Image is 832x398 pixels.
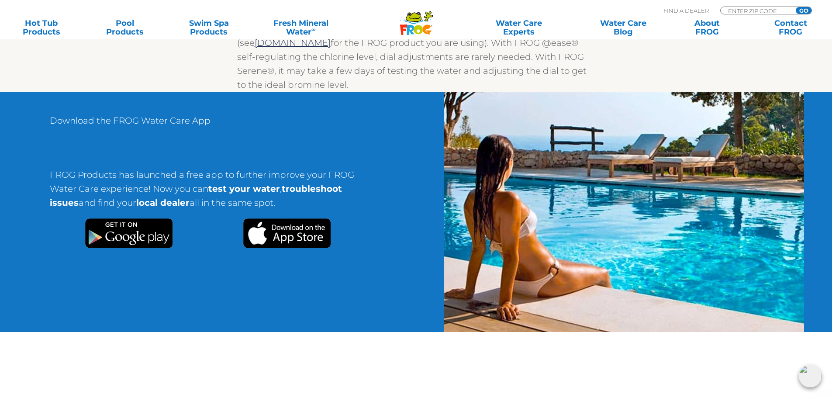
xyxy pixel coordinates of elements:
a: Water CareBlog [590,19,656,36]
sup: ∞ [311,26,316,33]
a: Swim SpaProducts [176,19,242,36]
input: Zip Code Form [727,7,786,14]
strong: local dealer [136,197,190,208]
a: Hot TubProducts [9,19,74,36]
img: openIcon [799,365,822,388]
a: PoolProducts [93,19,158,36]
p: FROG Products has launched a free app to further improve your FROG Water Care experience! Now you... [50,168,366,218]
p: Download the FROG Water Care App [50,114,366,136]
strong: troubleshoot issues [50,183,342,208]
img: img-truth-about-salt-fpo [444,92,804,332]
a: AboutFROG [674,19,739,36]
img: Apple App Store [243,218,331,248]
a: Fresh MineralWater∞ [260,19,342,36]
a: [DOMAIN_NAME] [255,38,331,48]
p: Always start with the setting chart in your FROG product’s manual (see for the FROG product you a... [237,22,595,92]
strong: test your water [208,183,280,194]
p: Find A Dealer [663,7,709,14]
a: ContactFROG [758,19,823,36]
a: Water CareExperts [466,19,572,36]
input: GO [796,7,811,14]
img: Google Play [85,218,173,248]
